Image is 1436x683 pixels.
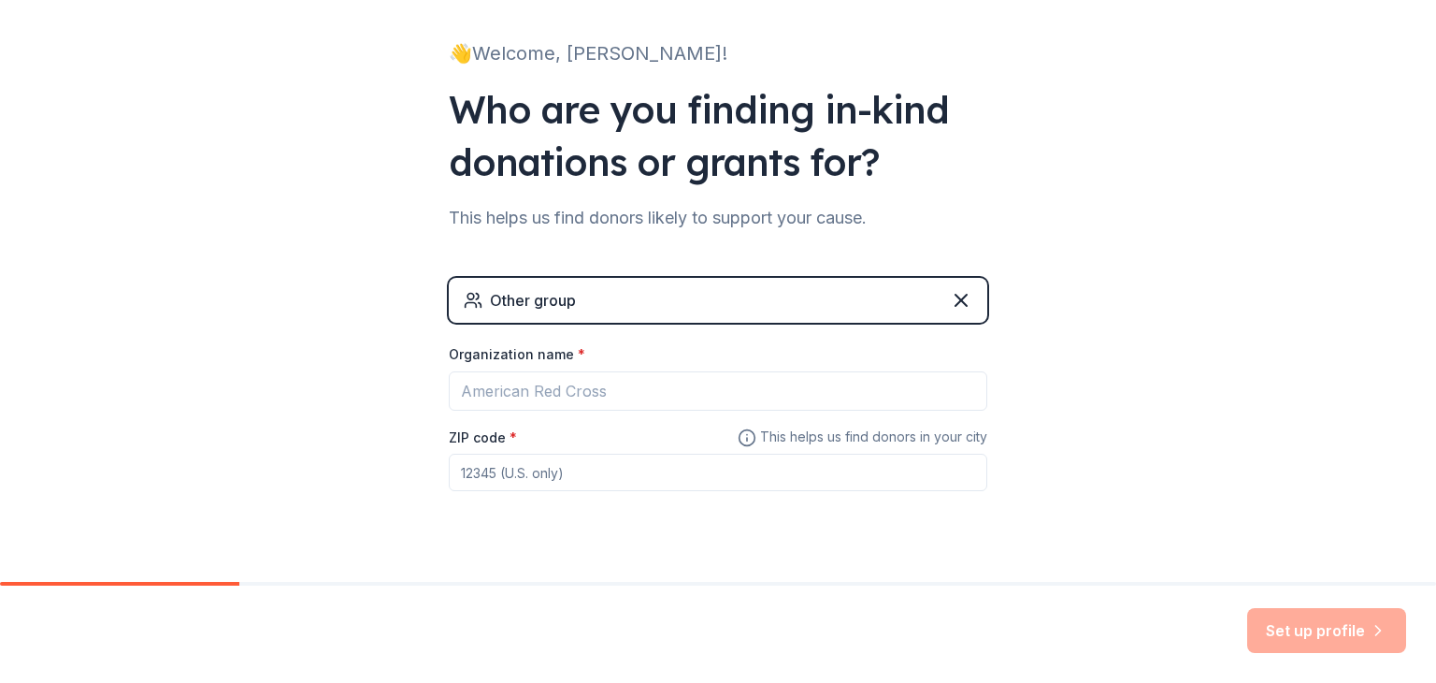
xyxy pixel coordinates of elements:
label: Organization name [449,345,585,364]
div: 👋 Welcome, [PERSON_NAME]! [449,38,987,68]
label: ZIP code [449,429,517,447]
input: 12345 (U.S. only) [449,454,987,491]
input: American Red Cross [449,371,987,411]
div: Who are you finding in-kind donations or grants for? [449,83,987,188]
div: Other group [490,289,576,312]
div: This helps us find donors likely to support your cause. [449,203,987,233]
span: This helps us find donors in your city [738,426,987,449]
